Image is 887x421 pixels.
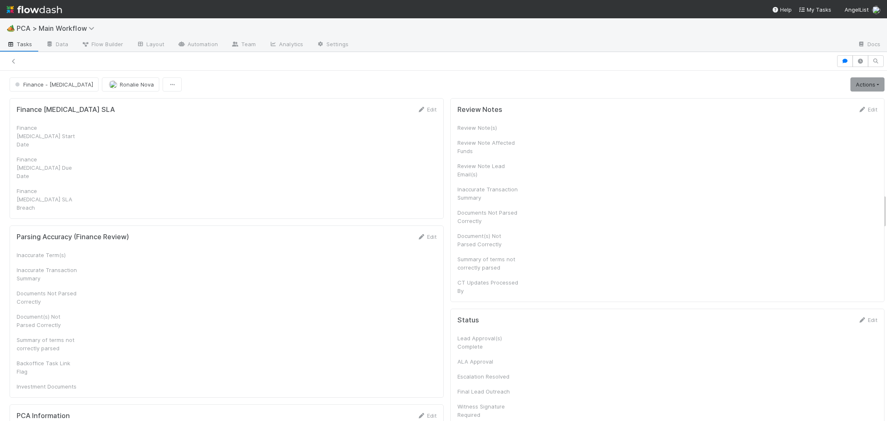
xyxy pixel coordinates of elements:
[17,312,79,329] div: Document(s) Not Parsed Correctly
[310,38,355,52] a: Settings
[17,336,79,352] div: Summary of terms not correctly parsed
[262,38,310,52] a: Analytics
[457,162,520,178] div: Review Note Lead Email(s)
[17,289,79,306] div: Documents Not Parsed Correctly
[17,359,79,376] div: Backoffice Task Link Flag
[7,25,15,32] span: 🏕️
[39,38,75,52] a: Data
[457,402,520,419] div: Witness Signature Required
[457,124,520,132] div: Review Note(s)
[17,412,70,420] h5: PCA Information
[858,106,877,113] a: Edit
[13,81,93,88] span: Finance - [MEDICAL_DATA]
[457,232,520,248] div: Document(s) Not Parsed Correctly
[17,24,99,32] span: PCA > Main Workflow
[417,106,437,113] a: Edit
[17,233,129,241] h5: Parsing Accuracy (Finance Review)
[17,124,79,149] div: Finance [MEDICAL_DATA] Start Date
[850,77,885,92] a: Actions
[17,251,79,259] div: Inaccurate Term(s)
[417,412,437,419] a: Edit
[10,77,99,92] button: Finance - [MEDICAL_DATA]
[457,106,502,114] h5: Review Notes
[798,5,831,14] a: My Tasks
[109,80,117,89] img: avatar_0d9988fd-9a15-4cc7-ad96-88feab9e0fa9.png
[457,334,520,351] div: Lead Approval(s) Complete
[772,5,792,14] div: Help
[858,317,877,323] a: Edit
[457,278,520,295] div: CT Updates Processed By
[75,38,130,52] a: Flow Builder
[798,6,831,13] span: My Tasks
[457,255,520,272] div: Summary of terms not correctly parsed
[457,387,520,396] div: Final Lead Outreach
[872,6,880,14] img: avatar_0d9988fd-9a15-4cc7-ad96-88feab9e0fa9.png
[845,6,869,13] span: AngelList
[457,372,520,381] div: Escalation Resolved
[7,40,32,48] span: Tasks
[120,81,154,88] span: Ronalie Nova
[457,139,520,155] div: Review Note Affected Funds
[171,38,225,52] a: Automation
[457,316,479,324] h5: Status
[17,382,79,391] div: Investment Documents
[130,38,171,52] a: Layout
[17,187,79,212] div: Finance [MEDICAL_DATA] SLA Breach
[7,2,62,17] img: logo-inverted-e16ddd16eac7371096b0.svg
[851,38,887,52] a: Docs
[17,106,115,114] h5: Finance [MEDICAL_DATA] SLA
[17,155,79,180] div: Finance [MEDICAL_DATA] Due Date
[225,38,262,52] a: Team
[417,233,437,240] a: Edit
[102,77,159,92] button: Ronalie Nova
[82,40,123,48] span: Flow Builder
[457,185,520,202] div: Inaccurate Transaction Summary
[457,208,520,225] div: Documents Not Parsed Correctly
[457,357,520,366] div: ALA Approval
[17,266,79,282] div: Inaccurate Transaction Summary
